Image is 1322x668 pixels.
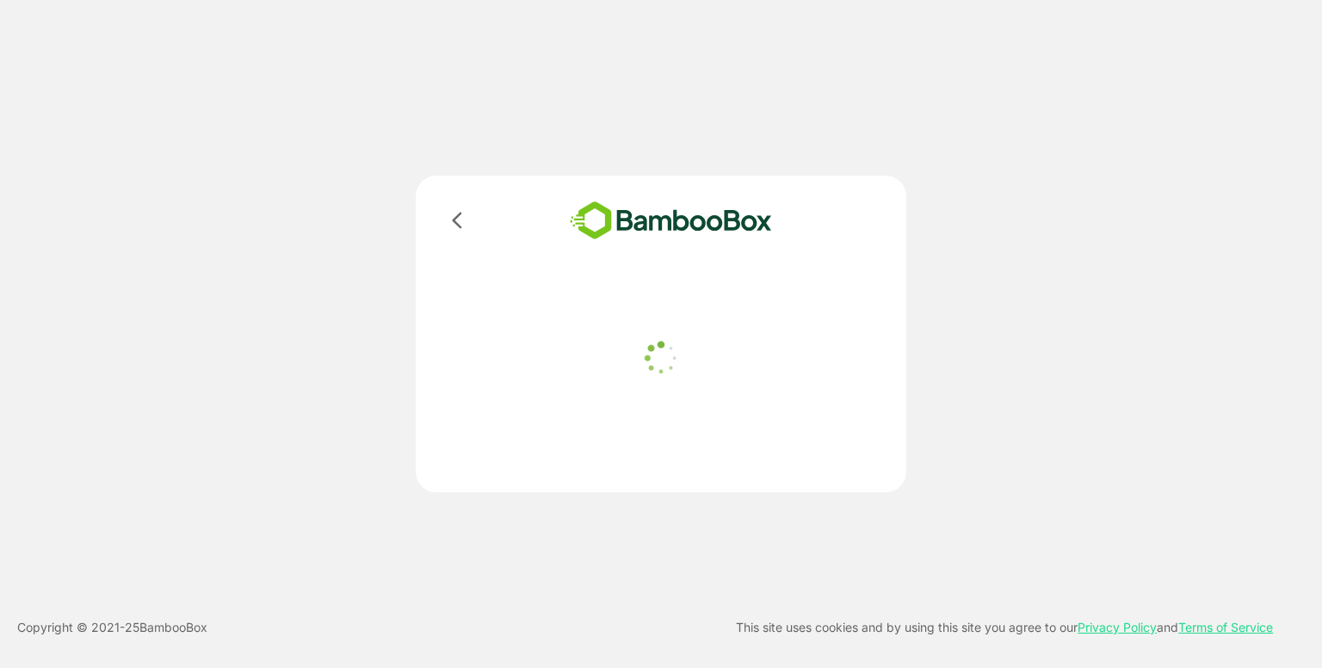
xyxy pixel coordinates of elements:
[17,617,207,638] p: Copyright © 2021- 25 BambooBox
[639,337,683,380] img: loader
[736,617,1273,638] p: This site uses cookies and by using this site you agree to our and
[1078,620,1157,634] a: Privacy Policy
[1178,620,1273,634] a: Terms of Service
[545,196,797,245] img: bamboobox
